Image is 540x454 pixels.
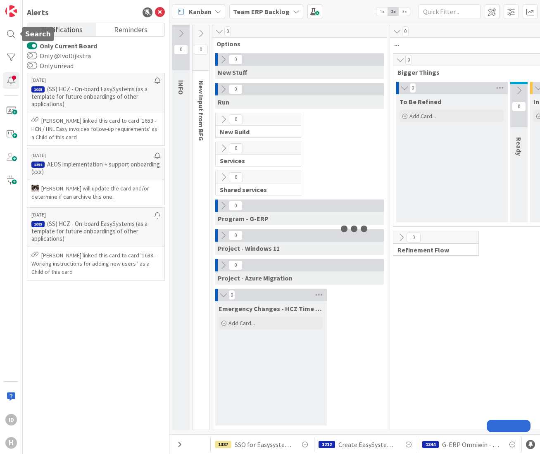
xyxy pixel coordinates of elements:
button: Only Current Board [27,42,37,50]
p: AEOS implementation + support onboarding (xxx) [31,161,160,176]
span: 0 [512,102,526,112]
a: [DATE]1085(SS) HCZ - On-board EasySystems (as a template for future onboardings of other applicat... [27,207,165,280]
span: Project - Windows 11 [218,244,280,252]
span: New Input from BFG [197,81,205,141]
div: 1212 [319,441,335,448]
span: Ready [515,137,523,156]
a: [DATE]1085(SS) HCZ - On-board EasySystems (as a template for future onboardings of other applicat... [27,73,165,146]
p: [DATE] [31,77,155,83]
span: Refinement Flow [397,246,468,254]
div: Alerts [27,6,49,19]
span: Services [220,157,290,165]
span: 3x [399,7,410,16]
button: Only unread [27,62,37,70]
a: [DATE]1254AEOS implementation + support onboarding (xxx)Kv[PERSON_NAME] will update the card and/... [27,148,165,205]
label: Only Current Board [27,41,97,51]
label: Only @IvoDijkstra [27,51,91,61]
b: Team ERP Backlog [233,7,290,16]
span: 0 [229,172,243,182]
span: Create EasySystems Interface structure and define requirements for ISAH Global... (G-ERP) [338,440,397,449]
div: 1254 [31,162,45,168]
span: New Build [220,128,290,136]
span: Run [218,98,229,106]
span: 0 [402,26,409,36]
span: Add Card... [409,112,436,120]
span: Shared services [220,185,290,194]
span: 0 [228,84,243,94]
p: [DATE] [31,212,155,218]
p: [PERSON_NAME] linked this card to card '1653 - HCN / HNL Easy invoices follow-up requirements' as... [31,116,160,141]
div: 1344 [422,441,439,448]
h5: Search [25,30,51,38]
div: ID [5,414,17,425]
span: New Stuff [218,68,247,76]
p: [PERSON_NAME] linked this card to card '1638 - Working instructions for adding new users ' as a C... [31,251,160,276]
div: 1085 [31,86,45,93]
span: Kanban [189,7,212,17]
span: INFO [177,80,185,95]
span: 0 [407,233,421,242]
img: Kv [31,185,39,192]
span: Emergency Changes - HCZ Time Registration [219,304,323,313]
span: Options [216,40,376,48]
div: H [5,437,17,449]
span: 0 [194,45,208,55]
p: (SS) HCZ - On-board EasySystems (as a template for future onboardings of other applications) [31,220,160,242]
span: 0 [174,45,188,55]
span: 1x [376,7,388,16]
span: 0 [409,83,416,93]
span: 0 [228,260,243,270]
span: 0 [224,26,231,36]
span: 0 [228,231,243,240]
div: 1085 [31,221,45,227]
button: Only @IvoDijkstra [27,52,37,60]
label: Only unread [27,61,74,71]
span: 0 [229,114,243,124]
span: Reminders [114,23,147,35]
span: Project - Azure Migration [218,274,293,282]
input: Quick Filter... [419,4,481,19]
div: 1387 [215,441,231,448]
span: 0 [228,201,243,211]
span: 2x [388,7,399,16]
p: (SS) HCZ - On-board EasySystems (as a template for future onboardings of other applications) [31,86,160,108]
span: 0 [228,290,235,300]
span: 0 [405,55,412,65]
span: Notifications [42,23,83,35]
p: [PERSON_NAME] will update the card and/or determine if can archive this one. [31,184,160,201]
span: 0 [229,143,243,153]
span: SSO for Easysystems test environment [235,440,293,449]
span: To Be Refined [400,97,441,106]
span: Program - G-ERP [218,214,269,223]
span: Add Card... [228,319,255,327]
img: Visit kanbanzone.com [5,5,17,17]
p: [DATE] [31,152,155,158]
span: G-ERP Omniwin - Isah [442,440,501,449]
span: 0 [228,55,243,64]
